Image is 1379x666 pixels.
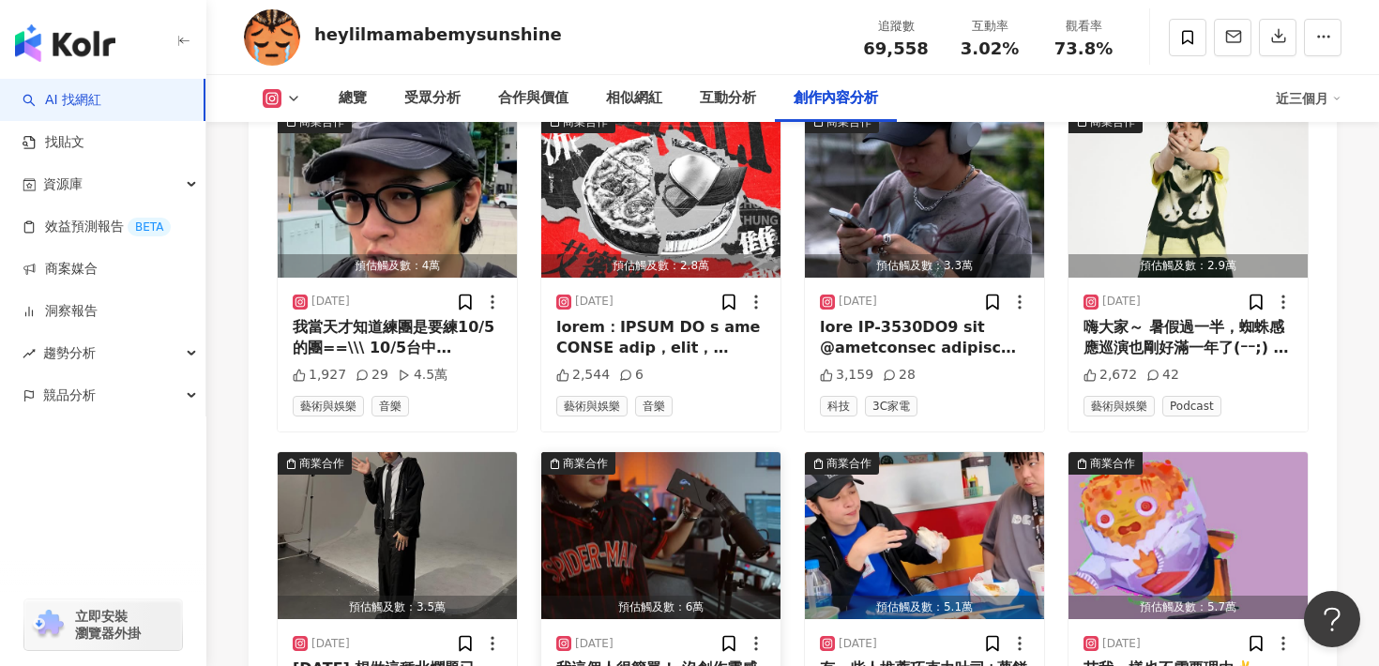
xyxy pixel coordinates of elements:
[1048,17,1119,36] div: 觀看率
[883,366,916,385] div: 28
[1068,254,1308,278] div: 預估觸及數：2.9萬
[339,87,367,110] div: 總覽
[541,452,780,619] button: 商業合作預估觸及數：6萬
[1068,452,1308,619] img: post-image
[563,454,608,473] div: 商業合作
[1102,636,1141,652] div: [DATE]
[556,317,765,359] div: lorem：IPSUM DO s ame CONSE adip，elit，seddoeiusm。 -- temporincidi utlaboree，doloremagnaaliqua enim...
[805,111,1044,278] button: 商業合作預估觸及數：3.3萬
[278,452,517,619] img: post-image
[23,260,98,279] a: 商案媒合
[278,452,517,619] button: 商業合作預估觸及數：3.5萬
[278,111,517,278] img: post-image
[961,39,1019,58] span: 3.02%
[1162,396,1221,416] span: Podcast
[1083,366,1137,385] div: 2,672
[1102,294,1141,310] div: [DATE]
[1276,83,1341,114] div: 近三個月
[1304,591,1360,647] iframe: Help Scout Beacon - Open
[278,254,517,278] div: 預估觸及數：4萬
[863,38,928,58] span: 69,558
[30,610,67,640] img: chrome extension
[293,396,364,416] span: 藝術與娛樂
[23,302,98,321] a: 洞察報告
[839,294,877,310] div: [DATE]
[805,111,1044,278] img: post-image
[398,366,447,385] div: 4.5萬
[635,396,673,416] span: 音樂
[860,17,932,36] div: 追蹤數
[820,317,1029,359] div: lore IP-3530DO9 sit @ametconsec adipisc，elitsedd EI-7780TE5… incididuntutlabor，etdoloremagnaaliqu...
[541,452,780,619] img: post-image
[244,9,300,66] img: KOL Avatar
[826,454,871,473] div: 商業合作
[278,111,517,278] button: 商業合作預估觸及數：4萬
[314,23,562,46] div: heylilmamabemysunshine
[805,452,1044,619] button: 商業合作預估觸及數：5.1萬
[1090,454,1135,473] div: 商業合作
[293,366,346,385] div: 1,927
[498,87,568,110] div: 合作與價值
[1054,39,1113,58] span: 73.8%
[404,87,461,110] div: 受眾分析
[606,87,662,110] div: 相似網紅
[839,636,877,652] div: [DATE]
[575,636,614,652] div: [DATE]
[1068,596,1308,619] div: 預估觸及數：5.7萬
[43,332,96,374] span: 趨勢分析
[541,254,780,278] div: 預估觸及數：2.8萬
[805,596,1044,619] div: 預估觸及數：5.1萬
[541,596,780,619] div: 預估觸及數：6萬
[371,396,409,416] span: 音樂
[23,218,171,236] a: 效益預測報告BETA
[700,87,756,110] div: 互動分析
[311,636,350,652] div: [DATE]
[299,454,344,473] div: 商業合作
[794,87,878,110] div: 創作內容分析
[541,111,780,278] img: post-image
[23,133,84,152] a: 找貼文
[293,317,502,359] div: 我當天才知道練團是要練10/5的團==\\\ 10/5台中 @legacy_taiwan 雙響派 有我和 @pizzzalit 的樂團演出 雙人票剛加開～歡迎來玩！ 兄弟們如果喜歡VLOG務必點...
[1068,111,1308,278] button: 商業合作預估觸及數：2.9萬
[75,608,141,642] span: 立即安裝 瀏覽器外掛
[820,366,873,385] div: 3,159
[865,396,917,416] span: 3C家電
[311,294,350,310] div: [DATE]
[43,163,83,205] span: 資源庫
[43,374,96,416] span: 競品分析
[356,366,388,385] div: 29
[23,91,101,110] a: searchAI 找網紅
[1068,452,1308,619] button: 商業合作預估觸及數：5.7萬
[954,17,1025,36] div: 互動率
[1146,366,1179,385] div: 42
[1068,111,1308,278] img: post-image
[541,111,780,278] button: 商業合作預估觸及數：2.8萬
[23,347,36,360] span: rise
[278,596,517,619] div: 預估觸及數：3.5萬
[24,599,182,650] a: chrome extension立即安裝 瀏覽器外掛
[575,294,614,310] div: [DATE]
[619,366,644,385] div: 6
[15,24,115,62] img: logo
[1083,396,1155,416] span: 藝術與娛樂
[820,396,857,416] span: 科技
[805,452,1044,619] img: post-image
[556,396,628,416] span: 藝術與娛樂
[556,366,610,385] div: 2,544
[805,254,1044,278] div: 預估觸及數：3.3萬
[1083,317,1293,359] div: 嗨大家～ 暑假過一半，蜘蛛感應巡演也剛好滿一年了(ｰｰ;) 在農曆七月還沒到以前，想邀請好朋友來參加我的： 沒臉見人見面會 ft. 懦夫救星 @cowards_saviour_uneed 活動將...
